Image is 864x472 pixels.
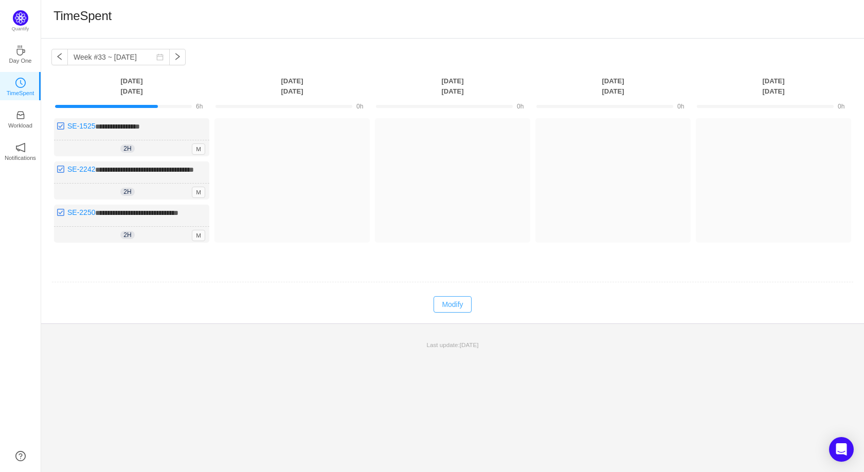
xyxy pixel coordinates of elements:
[53,8,112,24] h1: TimeSpent
[5,153,36,162] p: Notifications
[15,81,26,91] a: icon: clock-circleTimeSpent
[120,231,134,239] span: 2h
[15,146,26,156] a: icon: notificationNotifications
[212,76,372,97] th: [DATE] [DATE]
[120,144,134,153] span: 2h
[372,76,533,97] th: [DATE] [DATE]
[156,53,164,61] i: icon: calendar
[533,76,693,97] th: [DATE] [DATE]
[196,103,203,110] span: 6h
[67,49,170,65] input: Select a week
[67,208,95,216] a: SE-2250
[192,230,205,241] span: M
[57,122,65,130] img: 10318
[677,103,684,110] span: 0h
[51,76,212,97] th: [DATE] [DATE]
[356,103,363,110] span: 0h
[460,341,479,348] span: [DATE]
[434,296,471,313] button: Modify
[51,49,68,65] button: icon: left
[15,451,26,461] a: icon: question-circle
[57,165,65,173] img: 10318
[15,110,26,120] i: icon: inbox
[15,113,26,123] a: icon: inboxWorkload
[169,49,186,65] button: icon: right
[192,143,205,155] span: M
[838,103,844,110] span: 0h
[15,78,26,88] i: icon: clock-circle
[517,103,524,110] span: 0h
[7,88,34,98] p: TimeSpent
[8,121,32,130] p: Workload
[13,10,28,26] img: Quantify
[693,76,854,97] th: [DATE] [DATE]
[15,48,26,59] a: icon: coffeeDay One
[57,208,65,216] img: 10318
[120,188,134,196] span: 2h
[829,437,854,462] div: Open Intercom Messenger
[427,341,479,348] span: Last update:
[192,187,205,198] span: M
[12,26,29,33] p: Quantify
[9,56,31,65] p: Day One
[67,165,95,173] a: SE-2242
[67,122,95,130] a: SE-1525
[15,142,26,153] i: icon: notification
[15,45,26,56] i: icon: coffee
